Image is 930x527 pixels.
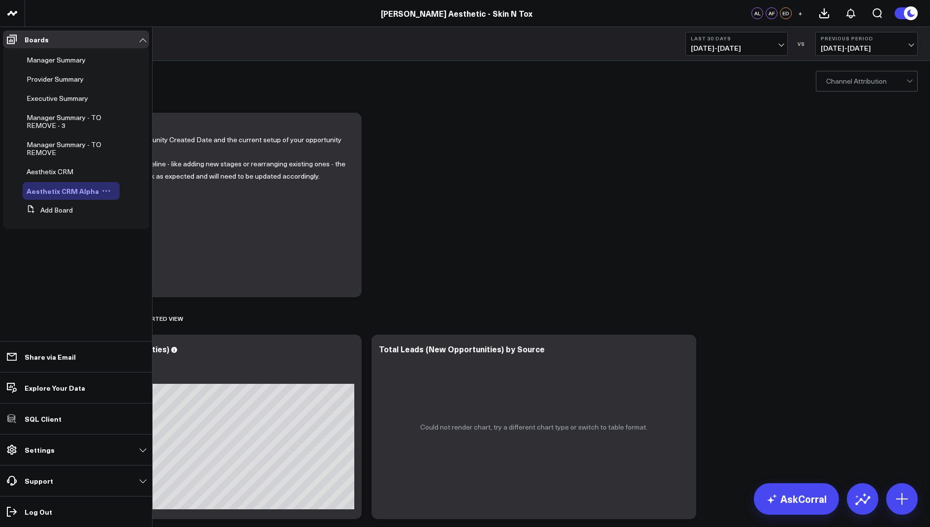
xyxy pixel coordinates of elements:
[25,508,52,516] p: Log Out
[27,186,99,196] span: Aesthetix CRM Alpha
[780,7,792,19] div: ED
[23,201,73,219] button: Add Board
[44,158,347,182] p: If any changes are made to the pipeline - like adding new stages or rearranging existing ones - t...
[25,353,76,361] p: Share via Email
[44,134,347,158] p: This board is built using the Opportunity Created Date and the current setup of your opportunity ...
[27,113,101,130] span: Manager Summary - TO REMOVE - 3
[379,343,545,354] div: Total Leads (New Opportunities) by Source
[27,140,101,157] span: Manager Summary - TO REMOVE
[27,168,73,176] a: Aesthetix CRM
[3,503,149,521] a: Log Out
[27,187,99,195] a: Aesthetix CRM Alpha
[25,477,53,485] p: Support
[27,75,84,83] a: Provider Summary
[25,415,62,423] p: SQL Client
[27,167,73,176] span: Aesthetix CRM
[691,44,782,52] span: [DATE] - [DATE]
[25,446,55,454] p: Settings
[821,44,912,52] span: [DATE] - [DATE]
[751,7,763,19] div: AL
[27,94,88,102] a: Executive Summary
[766,7,777,19] div: AF
[27,93,88,103] span: Executive Summary
[815,32,918,56] button: Previous Period[DATE]-[DATE]
[27,141,108,156] a: Manager Summary - TO REMOVE
[685,32,788,56] button: Last 30 Days[DATE]-[DATE]
[793,41,810,47] div: VS
[754,483,839,515] a: AskCorral
[25,35,49,43] p: Boards
[27,56,86,64] a: Manager Summary
[381,8,532,19] a: [PERSON_NAME] Aesthetic - Skin N Tox
[27,74,84,84] span: Provider Summary
[25,384,85,392] p: Explore Your Data
[821,35,912,41] b: Previous Period
[420,423,648,431] p: Could not render chart, try a different chart type or switch to table format.
[3,410,149,428] a: SQL Client
[44,376,354,384] div: Previous: 155
[798,10,803,17] span: +
[794,7,806,19] button: +
[27,55,86,64] span: Manager Summary
[27,114,109,129] a: Manager Summary - TO REMOVE - 3
[691,35,782,41] b: Last 30 Days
